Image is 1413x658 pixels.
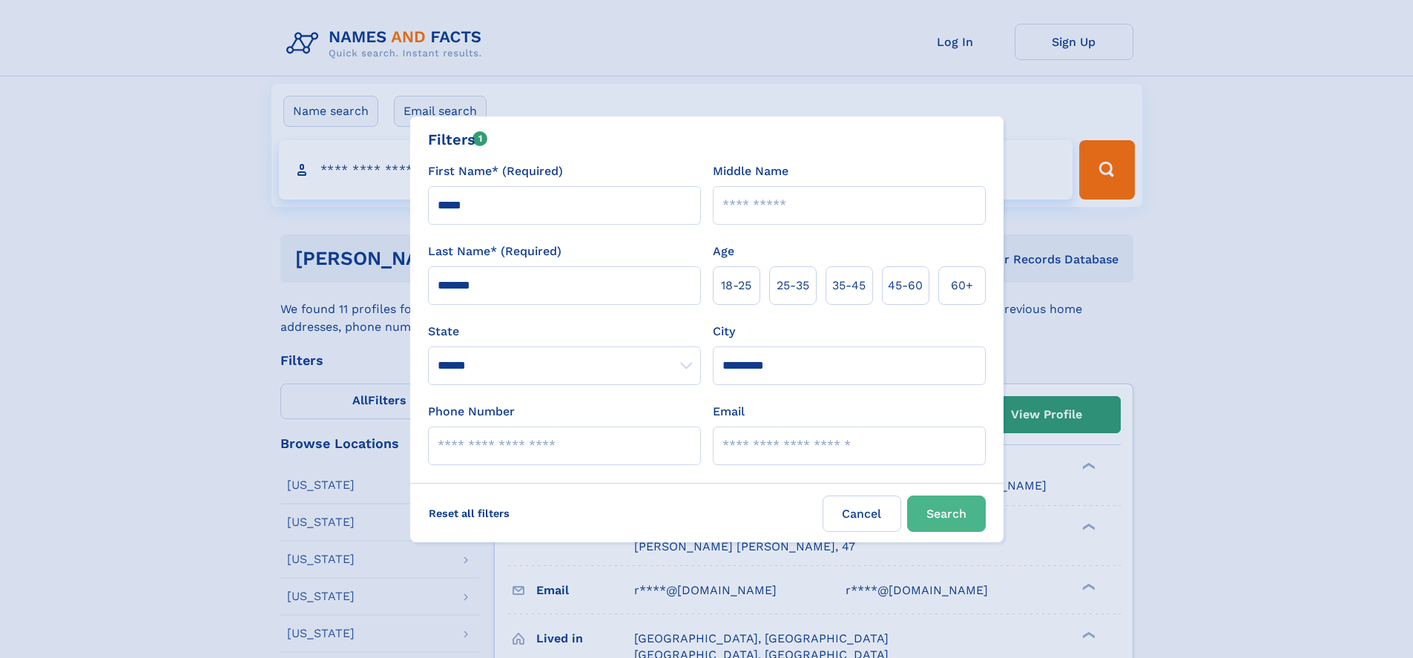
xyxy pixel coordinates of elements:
label: City [713,323,735,340]
span: 18‑25 [721,277,751,295]
span: 45‑60 [888,277,923,295]
button: Search [907,496,986,532]
label: Cancel [823,496,901,532]
label: State [428,323,701,340]
label: Phone Number [428,403,515,421]
span: 60+ [951,277,973,295]
label: Middle Name [713,162,788,180]
div: Filters [428,128,488,151]
label: Last Name* (Required) [428,243,561,260]
label: Email [713,403,745,421]
span: 25‑35 [777,277,809,295]
label: Age [713,243,734,260]
label: First Name* (Required) [428,162,563,180]
label: Reset all filters [419,496,519,531]
span: 35‑45 [832,277,866,295]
